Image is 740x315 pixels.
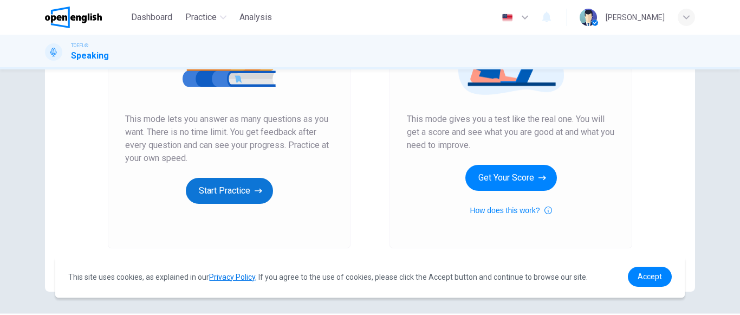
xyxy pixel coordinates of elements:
span: This site uses cookies, as explained in our . If you agree to the use of cookies, please click th... [68,273,588,281]
img: en [501,14,514,22]
span: This mode gives you a test like the real one. You will get a score and see what you are good at a... [407,113,615,152]
a: OpenEnglish logo [45,7,127,28]
div: cookieconsent [55,256,684,298]
span: Accept [638,272,662,281]
h1: Speaking [71,49,109,62]
span: Dashboard [131,11,172,24]
div: [PERSON_NAME] [606,11,665,24]
img: Profile picture [580,9,597,26]
img: OpenEnglish logo [45,7,102,28]
button: Start Practice [186,178,273,204]
button: Analysis [235,8,276,27]
span: TOEFL® [71,42,88,49]
button: How does this work? [470,204,551,217]
a: Privacy Policy [209,273,255,281]
span: This mode lets you answer as many questions as you want. There is no time limit. You get feedback... [125,113,333,165]
button: Dashboard [127,8,177,27]
a: dismiss cookie message [628,267,672,287]
button: Practice [181,8,231,27]
button: Get Your Score [465,165,557,191]
span: Practice [185,11,217,24]
span: Analysis [239,11,272,24]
